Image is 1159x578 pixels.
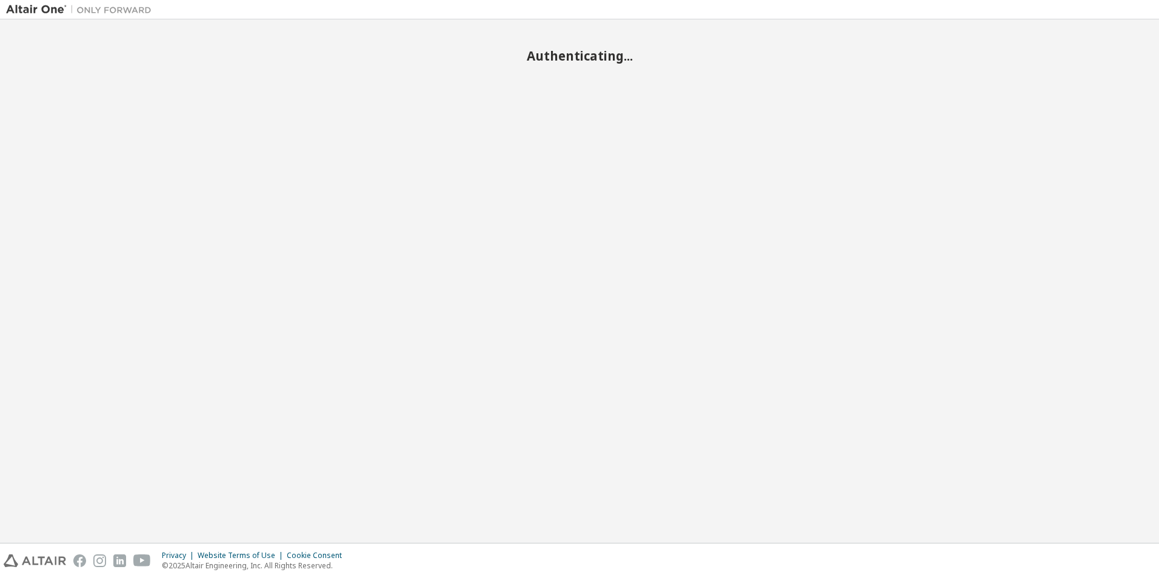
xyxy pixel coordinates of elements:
[133,554,151,567] img: youtube.svg
[162,551,198,560] div: Privacy
[4,554,66,567] img: altair_logo.svg
[198,551,287,560] div: Website Terms of Use
[6,48,1153,64] h2: Authenticating...
[162,560,349,571] p: © 2025 Altair Engineering, Inc. All Rights Reserved.
[287,551,349,560] div: Cookie Consent
[6,4,158,16] img: Altair One
[93,554,106,567] img: instagram.svg
[73,554,86,567] img: facebook.svg
[113,554,126,567] img: linkedin.svg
